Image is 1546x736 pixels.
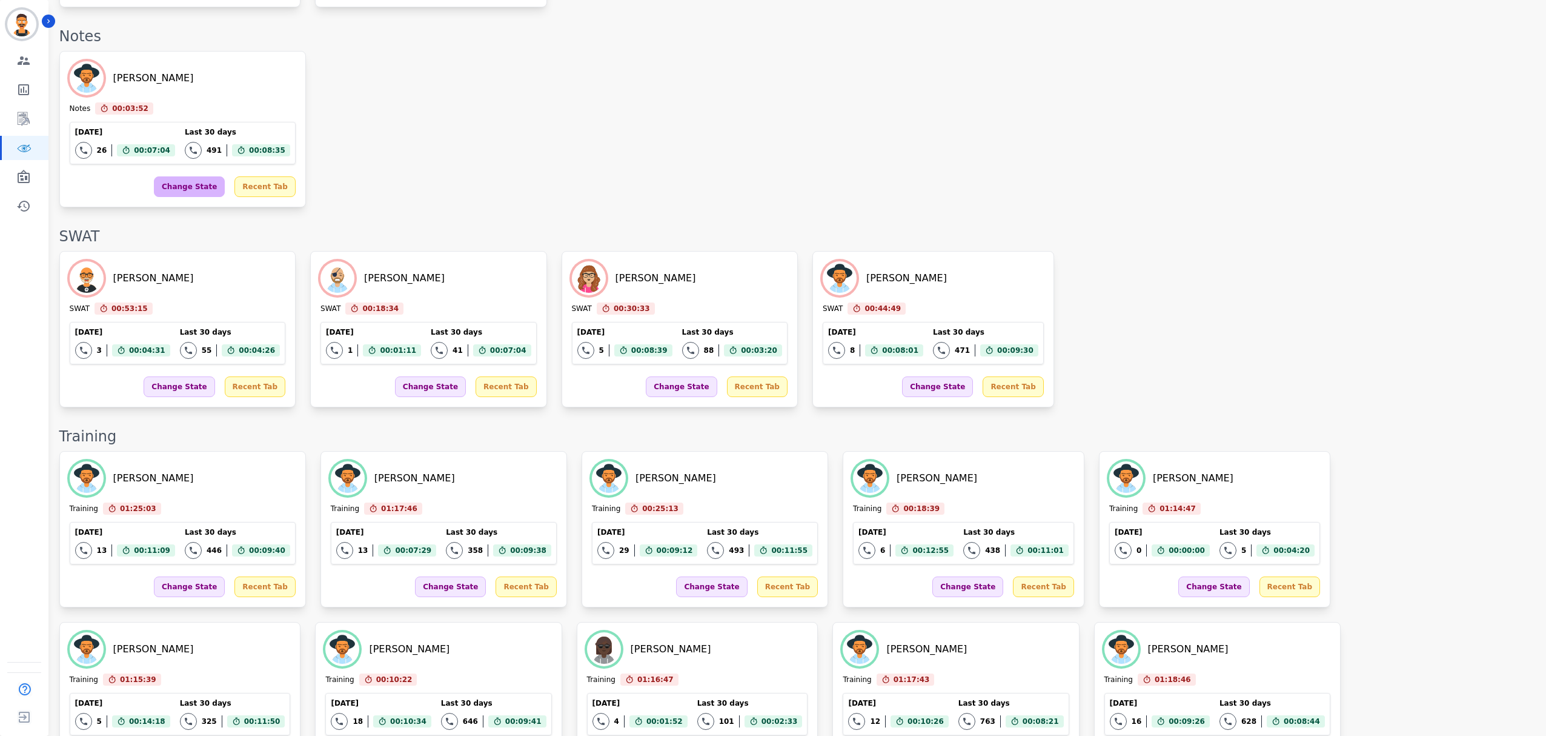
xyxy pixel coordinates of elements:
[1219,698,1325,708] div: Last 30 days
[505,715,542,728] span: 00:09:41
[597,527,697,537] div: [DATE]
[496,577,556,597] div: Recent Tab
[134,544,170,557] span: 00:11:09
[97,717,102,726] div: 5
[59,227,1534,246] div: SWAT
[903,503,940,515] span: 00:18:39
[592,698,688,708] div: [DATE]
[843,632,877,666] img: Avatar
[97,146,107,155] div: 26
[70,504,98,515] div: Training
[1169,715,1205,728] span: 00:09:26
[376,674,413,686] span: 00:10:22
[1284,715,1320,728] span: 00:08:44
[912,544,949,557] span: 00:12:55
[902,376,973,397] div: Change State
[113,642,194,657] div: [PERSON_NAME]
[1110,698,1210,708] div: [DATE]
[468,546,483,555] div: 358
[572,304,592,315] div: SWAT
[120,503,156,515] span: 01:25:03
[75,527,175,537] div: [DATE]
[446,527,551,537] div: Last 30 days
[325,632,359,666] img: Avatar
[771,544,808,557] span: 00:11:55
[1027,544,1064,557] span: 00:11:01
[144,376,214,397] div: Change State
[353,717,363,726] div: 18
[320,261,354,295] img: Avatar
[880,546,885,555] div: 6
[75,127,175,137] div: [DATE]
[980,717,995,726] div: 763
[631,344,668,356] span: 00:08:39
[635,471,716,486] div: [PERSON_NAME]
[983,376,1043,397] div: Recent Tab
[1109,461,1143,495] img: Avatar
[490,344,526,356] span: 00:07:04
[97,546,107,555] div: 13
[933,327,1038,337] div: Last 30 days
[207,146,222,155] div: 491
[1013,577,1073,597] div: Recent Tab
[866,271,947,286] div: [PERSON_NAME]
[113,271,194,286] div: [PERSON_NAME]
[380,344,416,356] span: 00:01:11
[587,632,621,666] img: Avatar
[1023,715,1059,728] span: 00:08:21
[326,327,421,337] div: [DATE]
[1159,503,1196,515] span: 01:14:47
[395,544,431,557] span: 00:07:29
[1241,546,1246,555] div: 5
[1241,717,1256,726] div: 628
[225,376,285,397] div: Recent Tab
[113,471,194,486] div: [PERSON_NAME]
[858,527,954,537] div: [DATE]
[572,261,606,295] img: Avatar
[364,271,445,286] div: [PERSON_NAME]
[348,346,353,355] div: 1
[463,717,478,726] div: 646
[823,304,843,315] div: SWAT
[682,327,782,337] div: Last 30 days
[704,346,714,355] div: 88
[70,675,98,686] div: Training
[331,461,365,495] img: Avatar
[129,344,165,356] span: 00:04:31
[120,674,156,686] span: 01:15:39
[828,327,923,337] div: [DATE]
[154,176,225,197] div: Change State
[362,303,399,315] span: 00:18:34
[870,717,880,726] div: 12
[631,642,711,657] div: [PERSON_NAME]
[249,544,285,557] span: 00:09:40
[853,504,881,515] div: Training
[476,376,536,397] div: Recent Tab
[843,675,871,686] div: Training
[882,344,918,356] span: 00:08:01
[431,327,531,337] div: Last 30 days
[1109,504,1138,515] div: Training
[592,461,626,495] img: Avatar
[614,303,650,315] span: 00:30:33
[848,698,948,708] div: [DATE]
[619,546,629,555] div: 29
[185,127,290,137] div: Last 30 days
[59,427,1534,446] div: Training
[599,346,604,355] div: 5
[1153,471,1233,486] div: [PERSON_NAME]
[234,176,295,197] div: Recent Tab
[59,27,1534,46] div: Notes
[75,698,170,708] div: [DATE]
[239,344,275,356] span: 00:04:26
[853,461,887,495] img: Avatar
[707,527,812,537] div: Last 30 days
[592,504,620,515] div: Training
[1178,577,1249,597] div: Change State
[646,376,717,397] div: Change State
[886,642,967,657] div: [PERSON_NAME]
[134,144,170,156] span: 00:07:04
[331,698,431,708] div: [DATE]
[1136,546,1141,555] div: 0
[320,304,340,315] div: SWAT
